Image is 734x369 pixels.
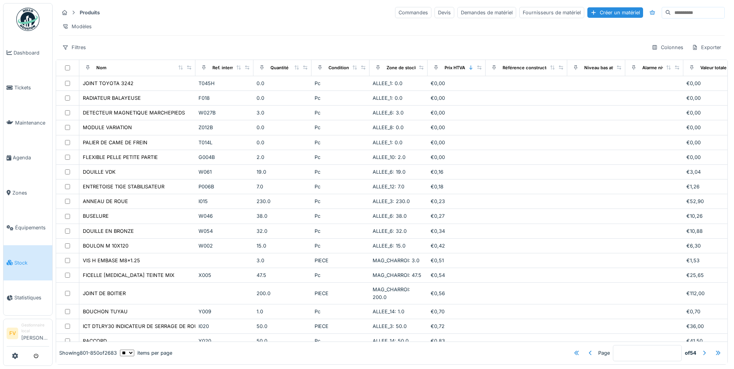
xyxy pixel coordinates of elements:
[3,245,52,280] a: Stock
[257,168,308,176] div: 19.0
[431,124,482,131] div: €0,00
[257,257,308,264] div: 3.0
[83,183,164,190] div: ENTRETOISE TIGE STABILISATEUR
[257,154,308,161] div: 2.0
[373,95,402,101] span: ALLEE_1: 0.0
[59,21,95,32] div: Modèles
[83,94,141,102] div: RADIATEUR BALAYEUSE
[198,124,250,131] div: Z012B
[315,109,366,116] div: Pc
[373,169,405,175] span: ALLEE_6: 19.0
[431,272,482,279] div: €0,54
[685,349,696,357] strong: of 54
[431,183,482,190] div: €0,18
[431,80,482,87] div: €0,00
[3,70,52,106] a: Tickets
[435,7,454,18] div: Devis
[3,210,52,246] a: Équipements
[198,323,250,330] div: I020
[431,139,482,146] div: €0,00
[373,338,409,344] span: ALLEE_14: 50.0
[431,212,482,220] div: €0,27
[373,184,404,190] span: ALLEE_12: 7.0
[83,80,133,87] div: JOINT TOYOTA 3242
[83,257,140,264] div: VIS H EMBASE M8*1.25
[198,154,250,161] div: G004B
[315,323,366,330] div: PIECE
[445,65,465,71] div: Prix HTVA
[431,94,482,102] div: €0,00
[13,154,49,161] span: Agenda
[257,94,308,102] div: 0.0
[315,290,366,297] div: PIECE
[373,154,405,160] span: ALLEE_10: 2.0
[431,323,482,330] div: €0,72
[457,7,516,18] div: Demandes de matériel
[373,140,402,145] span: ALLEE_1: 0.0
[373,287,410,300] span: MAG_CHARROI: 200.0
[83,308,128,315] div: BOUCHON TUYAU
[257,80,308,87] div: 0.0
[315,198,366,205] div: Pc
[14,84,49,91] span: Tickets
[329,65,365,71] div: Conditionnement
[21,322,49,334] div: Gestionnaire local
[3,175,52,210] a: Zones
[373,272,421,278] span: MAG_CHARROI: 47.5
[700,65,727,71] div: Valeur totale
[257,198,308,205] div: 230.0
[198,80,250,87] div: T045H
[83,290,126,297] div: JOINT DE BOITIER
[257,272,308,279] div: 47.5
[198,272,250,279] div: X005
[373,125,404,130] span: ALLEE_8: 0.0
[257,139,308,146] div: 0.0
[688,42,725,53] div: Exporter
[584,65,626,71] div: Niveau bas atteint ?
[198,227,250,235] div: W054
[387,65,424,71] div: Zone de stockage
[198,212,250,220] div: W046
[315,139,366,146] div: Pc
[431,168,482,176] div: €0,16
[14,49,49,56] span: Dashboard
[257,323,308,330] div: 50.0
[315,168,366,176] div: Pc
[198,242,250,249] div: W002
[257,124,308,131] div: 0.0
[198,198,250,205] div: I015
[431,308,482,315] div: €0,70
[315,124,366,131] div: Pc
[257,227,308,235] div: 32.0
[83,227,134,235] div: DOUILLE EN BRONZE
[315,154,366,161] div: Pc
[257,290,308,297] div: 200.0
[15,119,49,126] span: Maintenance
[96,65,106,71] div: Nom
[648,42,687,53] div: Colonnes
[503,65,553,71] div: Référence constructeur
[431,198,482,205] div: €0,23
[3,35,52,70] a: Dashboard
[7,322,49,347] a: FV Gestionnaire local[PERSON_NAME]
[83,198,128,205] div: ANNEAU DE ROUE
[83,124,132,131] div: MODULE VARIATION
[315,308,366,315] div: Pc
[198,337,250,345] div: Y020
[257,242,308,249] div: 15.0
[198,183,250,190] div: P006B
[395,7,431,18] div: Commandes
[83,109,185,116] div: DETECTEUR MAGNETIQUE MARCHEPIEDS
[257,308,308,315] div: 1.0
[257,109,308,116] div: 3.0
[59,42,89,53] div: Filtres
[3,280,52,316] a: Statistiques
[14,259,49,266] span: Stock
[373,243,405,249] span: ALLEE_6: 15.0
[431,242,482,249] div: €0,42
[315,183,366,190] div: Pc
[373,198,410,204] span: ALLEE_3: 230.0
[83,168,116,176] div: DOUILLE VDK
[7,328,18,339] li: FV
[431,227,482,235] div: €0,34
